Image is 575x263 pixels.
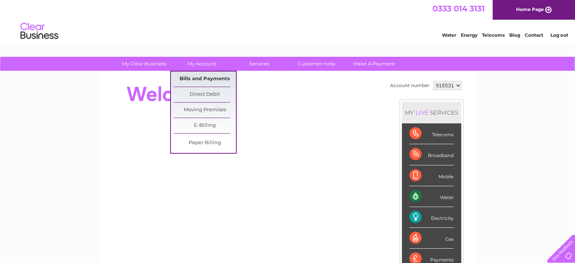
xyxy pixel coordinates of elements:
a: E-Billing [174,118,236,133]
div: MY SERVICES [402,102,461,123]
div: Electricity [409,207,454,228]
td: Account number [388,79,431,92]
a: Log out [550,32,568,38]
a: Direct Debit [174,87,236,102]
a: My Account [170,57,233,71]
a: My Clear Business [113,57,175,71]
a: Contact [525,32,543,38]
div: Broadband [409,144,454,165]
a: Telecoms [482,32,505,38]
div: LIVE [414,109,430,116]
a: Bills and Payments [174,72,236,87]
a: Customer Help [285,57,348,71]
a: 0333 014 3131 [432,4,485,13]
img: logo.png [20,20,59,43]
a: Blog [509,32,520,38]
div: Mobile [409,165,454,186]
a: Water [442,32,456,38]
a: Make A Payment [343,57,405,71]
div: Telecoms [409,123,454,144]
a: Energy [461,32,477,38]
div: Gas [409,228,454,249]
div: Clear Business is a trading name of Verastar Limited (registered in [GEOGRAPHIC_DATA] No. 3667643... [109,4,467,37]
a: Services [228,57,290,71]
a: Paper Billing [174,135,236,151]
div: Water [409,186,454,207]
a: Moving Premises [174,103,236,118]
